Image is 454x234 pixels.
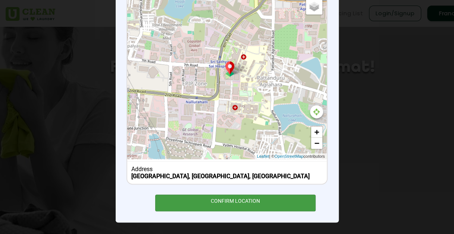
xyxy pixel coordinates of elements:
a: Zoom in [311,126,322,138]
a: Zoom out [311,138,322,149]
div: | © contributors [255,153,326,160]
b: [GEOGRAPHIC_DATA], [GEOGRAPHIC_DATA], [GEOGRAPHIC_DATA] [131,173,310,180]
div: Address [131,166,323,173]
a: Leaflet [257,153,269,160]
div: CONFIRM LOCATION [155,195,316,211]
a: OpenStreetMap [274,153,303,160]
